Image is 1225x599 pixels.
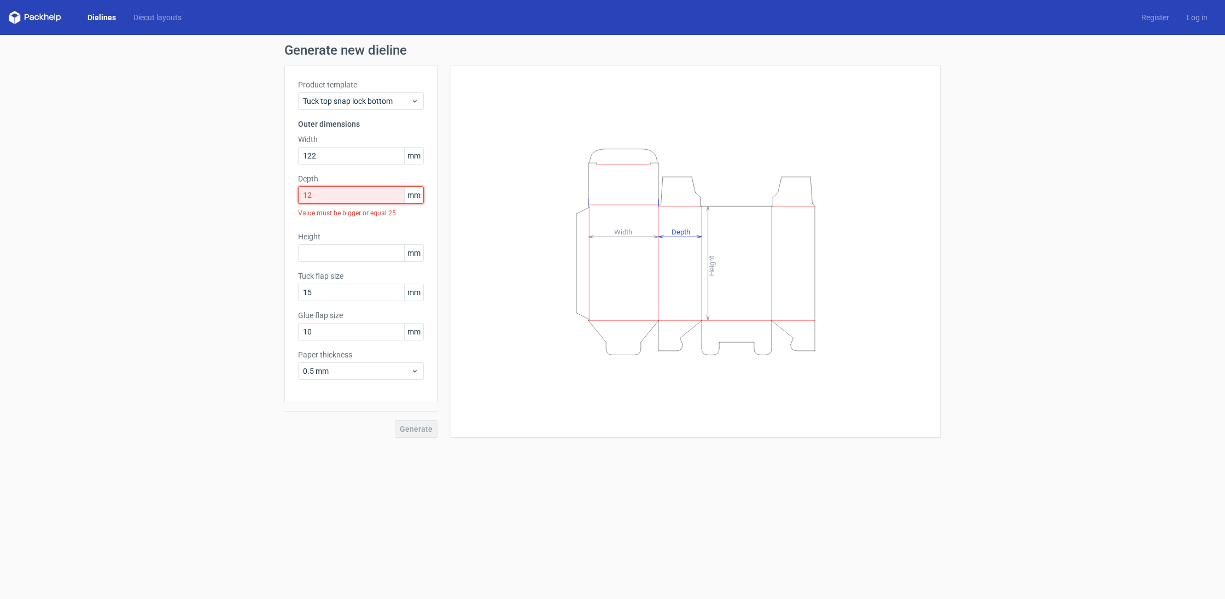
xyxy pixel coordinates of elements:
tspan: Height [708,255,716,275]
h3: Outer dimensions [298,119,424,130]
label: Paper thickness [298,349,424,360]
div: Value must be bigger or equal 25 [298,204,424,222]
tspan: Depth [672,227,690,236]
h1: Generate new dieline [284,44,941,57]
span: mm [404,148,423,164]
label: Tuck flap size [298,271,424,281]
span: mm [404,245,423,261]
label: Glue flap size [298,310,424,321]
tspan: Width [614,227,632,236]
a: Dielines [79,12,125,23]
span: Tuck top snap lock bottom [303,96,411,107]
span: mm [404,284,423,301]
a: Register [1133,12,1178,23]
label: Height [298,231,424,242]
span: 0.5 mm [303,366,411,377]
a: Log in [1178,12,1216,23]
label: Product template [298,79,424,90]
a: Diecut layouts [125,12,190,23]
span: mm [404,324,423,340]
label: Width [298,134,424,145]
span: mm [404,187,423,203]
label: Depth [298,173,424,184]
